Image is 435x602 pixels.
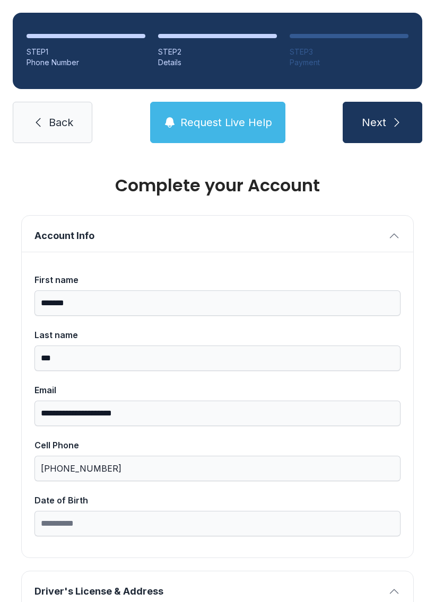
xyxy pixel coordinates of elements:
[34,228,384,243] span: Account Info
[34,439,401,451] div: Cell Phone
[34,273,401,286] div: First name
[27,47,145,57] div: STEP 1
[22,216,413,252] button: Account Info
[34,346,401,371] input: Last name
[158,47,277,57] div: STEP 2
[34,584,384,599] span: Driver's License & Address
[362,115,386,130] span: Next
[49,115,73,130] span: Back
[180,115,272,130] span: Request Live Help
[34,401,401,426] input: Email
[34,511,401,536] input: Date of Birth
[34,290,401,316] input: First name
[34,456,401,481] input: Cell Phone
[34,329,401,341] div: Last name
[34,494,401,507] div: Date of Birth
[290,47,408,57] div: STEP 3
[21,177,414,194] h1: Complete your Account
[27,57,145,68] div: Phone Number
[158,57,277,68] div: Details
[290,57,408,68] div: Payment
[34,384,401,396] div: Email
